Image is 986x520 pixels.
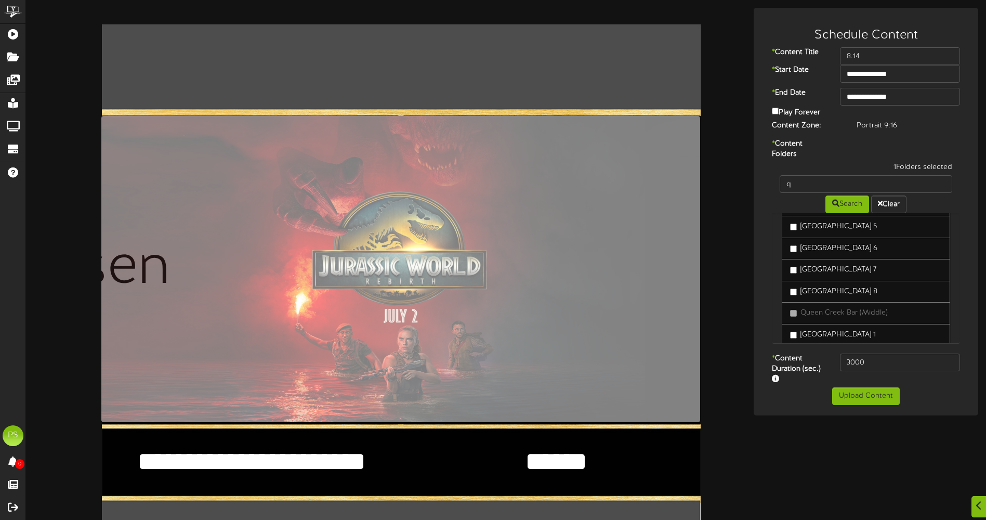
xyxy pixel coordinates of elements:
[764,139,832,160] label: Content Folders
[764,121,849,131] label: Content Zone:
[764,354,832,385] label: Content Duration (sec.)
[764,88,832,98] label: End Date
[840,47,960,65] input: Title of this Content
[790,310,797,317] input: Queen Creek Bar (Middle)
[772,106,820,118] label: Play Forever
[772,108,779,114] input: Play Forever
[871,196,906,213] button: Clear
[790,267,797,274] input: [GEOGRAPHIC_DATA] 7
[764,47,832,58] label: Content Title
[790,265,876,275] label: [GEOGRAPHIC_DATA] 7
[790,224,797,230] input: [GEOGRAPHIC_DATA] 5
[790,287,877,297] label: [GEOGRAPHIC_DATA] 8
[790,245,797,252] input: [GEOGRAPHIC_DATA] 6
[790,332,797,339] input: [GEOGRAPHIC_DATA] 1
[800,309,888,317] span: Queen Creek Bar (Middle)
[849,121,968,131] div: Portrait 9:16
[832,387,900,405] button: Upload Content
[15,459,24,469] span: 0
[764,29,968,42] h3: Schedule Content
[790,330,876,340] label: [GEOGRAPHIC_DATA] 1
[780,175,952,193] input: -- Search --
[3,425,23,446] div: PS
[764,65,832,75] label: Start Date
[790,222,877,232] label: [GEOGRAPHIC_DATA] 5
[840,354,960,371] input: 15
[772,162,960,175] div: 1 Folders selected
[790,243,877,254] label: [GEOGRAPHIC_DATA] 6
[825,196,869,213] button: Search
[790,289,797,295] input: [GEOGRAPHIC_DATA] 8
